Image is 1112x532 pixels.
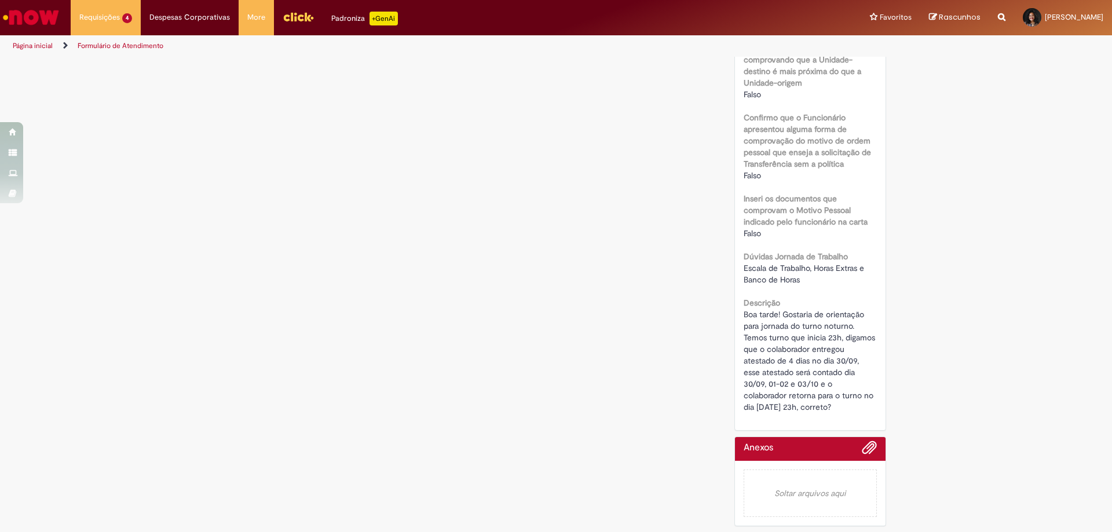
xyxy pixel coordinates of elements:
span: Escala de Trabalho, Horas Extras e Banco de Horas [744,263,866,285]
h2: Anexos [744,443,773,453]
b: Confirmo que o Funcionário apresentou alguma forma de comprovação do motivo de ordem pessoal que ... [744,112,871,169]
p: +GenAi [370,12,398,25]
span: Despesas Corporativas [149,12,230,23]
a: Formulário de Atendimento [78,41,163,50]
span: Boa tarde! Gostaria de orientação para jornada do turno noturno. Temos turno que inicia 23h, diga... [744,309,877,412]
span: Requisições [79,12,120,23]
b: Confirmo que o Funcionário apresentou o Comprovante de Matricula em instituição de ensino comprov... [744,20,868,88]
b: Descrição [744,298,780,308]
ul: Trilhas de página [9,35,733,57]
button: Adicionar anexos [862,440,877,461]
span: Favoritos [880,12,912,23]
b: Inseri os documentos que comprovam o Motivo Pessoal indicado pelo funcionário na carta [744,193,868,227]
span: [PERSON_NAME] [1045,12,1103,22]
span: More [247,12,265,23]
em: Soltar arquivos aqui [744,469,877,517]
span: Rascunhos [939,12,981,23]
span: Falso [744,228,761,239]
span: 4 [122,13,132,23]
img: click_logo_yellow_360x200.png [283,8,314,25]
a: Rascunhos [929,12,981,23]
a: Página inicial [13,41,53,50]
span: Falso [744,170,761,181]
div: Padroniza [331,12,398,25]
img: ServiceNow [1,6,61,29]
b: Dúvidas Jornada de Trabalho [744,251,848,262]
span: Falso [744,89,761,100]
